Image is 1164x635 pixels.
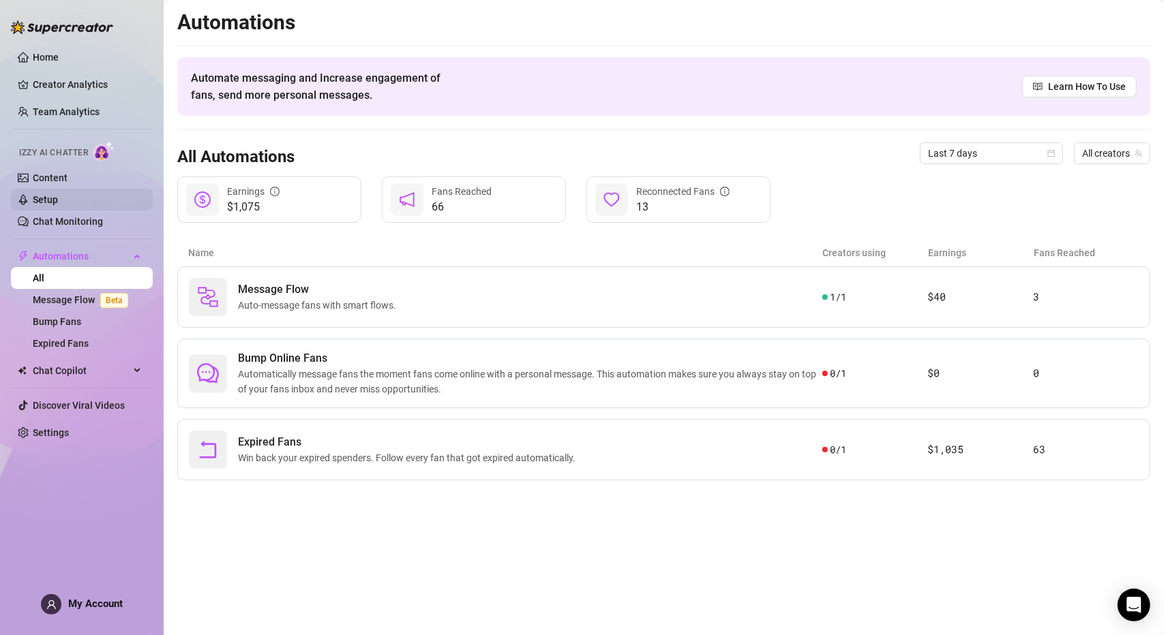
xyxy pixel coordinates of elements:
[1118,589,1150,621] div: Open Intercom Messenger
[188,245,822,260] article: Name
[831,442,846,457] span: 0 / 1
[68,598,123,610] span: My Account
[238,281,402,298] span: Message Flow
[177,146,295,168] h3: All Automations
[197,439,219,461] span: rollback
[33,338,89,349] a: Expired Fans
[33,273,44,283] a: All
[636,199,730,215] span: 13
[33,52,59,63] a: Home
[831,290,846,305] span: 1 / 1
[432,199,492,215] span: 66
[227,184,280,199] div: Earnings
[33,106,100,117] a: Team Analytics
[238,367,822,397] span: Automatically message fans the moment fans come online with a personal message. This automation m...
[432,186,492,197] span: Fans Reached
[238,298,402,313] span: Auto-message fans with smart flows.
[399,191,415,208] span: notification
[1135,149,1143,157] span: team
[1033,289,1139,305] article: 3
[11,20,113,34] img: logo-BBDzfeDw.svg
[603,191,620,208] span: heart
[33,74,142,95] a: Creator Analytics
[720,187,730,196] span: info-circle
[197,362,219,384] span: comment
[927,442,1033,458] article: $1,035
[238,350,822,367] span: Bump Online Fans
[33,194,58,205] a: Setup
[100,293,128,308] span: Beta
[93,141,115,161] img: AI Chatter
[18,251,29,262] span: thunderbolt
[831,366,846,381] span: 0 / 1
[636,184,730,199] div: Reconnected Fans
[238,434,581,450] span: Expired Fans
[1047,149,1056,157] span: calendar
[46,600,57,610] span: user
[1082,143,1142,164] span: All creators
[33,216,103,227] a: Chat Monitoring
[18,366,27,375] img: Chat Copilot
[1048,79,1126,94] span: Learn How To Use
[928,143,1055,164] span: Last 7 days
[928,245,1034,260] article: Earnings
[33,172,68,183] a: Content
[33,427,69,438] a: Settings
[270,187,280,196] span: info-circle
[33,400,125,411] a: Discover Viral Videos
[177,10,1150,35] h2: Automations
[822,245,928,260] article: Creators using
[197,286,219,308] img: svg%3e
[194,191,211,208] span: dollar
[1033,442,1139,458] article: 63
[33,316,81,327] a: Bump Fans
[33,245,130,267] span: Automations
[191,69,453,104] span: Automate messaging and Increase engagement of fans, send more personal messages.
[1034,245,1139,260] article: Fans Reached
[33,360,130,382] span: Chat Copilot
[19,146,88,159] span: Izzy AI Chatter
[227,199,280,215] span: $1,075
[33,294,134,305] a: Message FlowBeta
[1033,365,1139,382] article: 0
[1022,76,1137,97] a: Learn How To Use
[238,450,581,465] span: Win back your expired spenders. Follow every fan that got expired automatically.
[927,365,1033,382] article: $0
[1033,82,1043,91] span: read
[927,289,1033,305] article: $40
